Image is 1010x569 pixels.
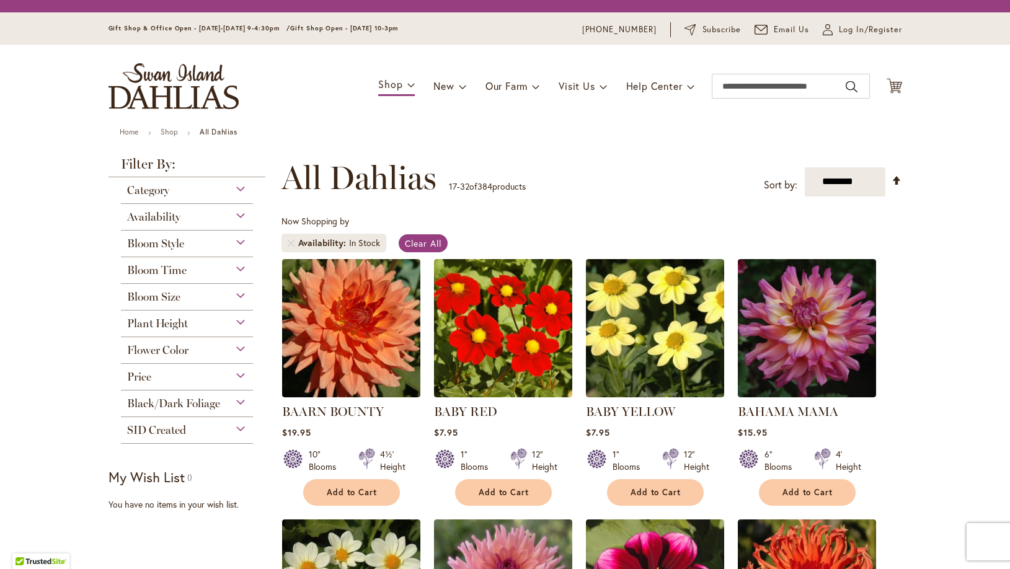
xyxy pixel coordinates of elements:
[738,388,876,400] a: Bahama Mama
[434,259,572,397] img: BABY RED
[303,479,400,506] button: Add to Cart
[127,370,151,384] span: Price
[109,157,266,177] strong: Filter By:
[288,239,295,247] a: Remove Availability In Stock
[702,24,742,36] span: Subscribe
[127,290,180,304] span: Bloom Size
[161,127,178,136] a: Shop
[586,426,610,438] span: $7.95
[434,404,497,419] a: BABY RED
[127,317,188,330] span: Plant Height
[586,259,724,397] img: BABY YELLOW
[532,448,557,473] div: 12" Height
[607,479,704,506] button: Add to Cart
[127,237,184,250] span: Bloom Style
[559,79,595,92] span: Visit Us
[378,77,402,90] span: Shop
[282,426,311,438] span: $19.95
[9,525,44,560] iframe: Launch Accessibility Center
[380,448,405,473] div: 4½' Height
[755,24,809,36] a: Email Us
[631,487,681,498] span: Add to Cart
[477,180,492,192] span: 384
[582,24,657,36] a: [PHONE_NUMBER]
[433,79,454,92] span: New
[309,448,343,473] div: 10" Blooms
[461,448,495,473] div: 1" Blooms
[738,404,838,419] a: BAHAMA MAMA
[298,237,349,249] span: Availability
[586,404,675,419] a: BABY YELLOW
[109,63,239,109] a: store logo
[127,210,180,224] span: Availability
[127,263,187,277] span: Bloom Time
[613,448,647,473] div: 1" Blooms
[405,237,441,249] span: Clear All
[449,177,526,196] p: - of products
[282,404,384,419] a: BAARN BOUNTY
[479,487,529,498] span: Add to Cart
[127,343,188,357] span: Flower Color
[282,259,420,397] img: Baarn Bounty
[109,498,274,511] div: You have no items in your wish list.
[127,183,169,197] span: Category
[282,388,420,400] a: Baarn Bounty
[349,237,380,249] div: In Stock
[109,468,185,486] strong: My Wish List
[684,448,709,473] div: 12" Height
[764,448,799,473] div: 6" Blooms
[839,24,902,36] span: Log In/Register
[764,174,797,196] label: Sort by:
[460,180,469,192] span: 32
[281,215,349,227] span: Now Shopping by
[738,259,876,397] img: Bahama Mama
[455,479,552,506] button: Add to Cart
[127,397,220,410] span: Black/Dark Foliage
[782,487,833,498] span: Add to Cart
[846,77,857,97] button: Search
[120,127,139,136] a: Home
[281,159,436,196] span: All Dahlias
[823,24,902,36] a: Log In/Register
[626,79,683,92] span: Help Center
[200,127,237,136] strong: All Dahlias
[485,79,528,92] span: Our Farm
[738,426,768,438] span: $15.95
[109,24,291,32] span: Gift Shop & Office Open - [DATE]-[DATE] 9-4:30pm /
[586,388,724,400] a: BABY YELLOW
[684,24,741,36] a: Subscribe
[290,24,398,32] span: Gift Shop Open - [DATE] 10-3pm
[759,479,856,506] button: Add to Cart
[434,388,572,400] a: BABY RED
[449,180,457,192] span: 17
[836,448,861,473] div: 4' Height
[774,24,809,36] span: Email Us
[327,487,378,498] span: Add to Cart
[399,234,448,252] a: Clear All
[434,426,458,438] span: $7.95
[127,423,186,437] span: SID Created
